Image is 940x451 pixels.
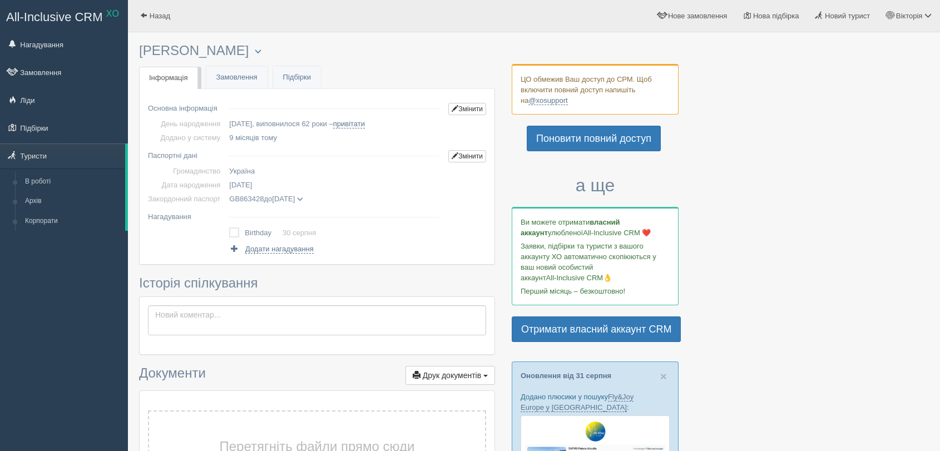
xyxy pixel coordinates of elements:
[1,1,127,31] a: All-Inclusive CRM XO
[521,217,670,238] p: Ви можете отримати улюбленої
[660,370,667,383] span: ×
[139,276,495,290] h3: Історія спілкування
[528,96,567,105] a: @xosupport
[229,133,277,142] span: 9 місяців тому
[20,191,125,211] a: Архів
[206,66,268,89] a: Замовлення
[825,12,870,20] span: Новий турист
[229,244,313,254] a: Додати нагадування
[6,10,103,24] span: All-Inclusive CRM
[521,393,634,412] a: Fly&Joy Europe у [GEOGRAPHIC_DATA]
[139,67,198,90] a: Інформація
[229,181,252,189] span: [DATE]
[148,145,225,164] td: Паспортні дані
[283,229,316,237] a: 30 серпня
[148,117,225,131] td: День народження
[660,370,667,382] button: Close
[139,43,495,58] h3: [PERSON_NAME]
[139,366,495,385] h3: Документи
[272,195,295,203] span: [DATE]
[668,12,727,20] span: Нове замовлення
[148,178,225,192] td: Дата народження
[521,241,670,283] p: Заявки, підбірки та туристи з вашого аккаунту ХО автоматично скопіюються у ваш новий особистий ак...
[229,195,264,203] span: GB863428
[448,150,486,162] a: Змінити
[150,12,170,20] span: Назад
[225,164,444,178] td: Україна
[148,206,225,224] td: Нагадування
[245,245,314,254] span: Додати нагадування
[546,274,612,282] span: All-Inclusive CRM👌
[148,192,225,206] td: Закордонний паспорт
[149,73,188,82] span: Інформація
[273,66,321,89] a: Підбірки
[245,225,283,241] td: Birthday
[423,371,481,380] span: Друк документів
[20,211,125,231] a: Корпорати
[448,103,486,115] a: Змінити
[521,218,620,237] b: власний аккаунт
[148,131,225,145] td: Додано у систему
[405,366,495,385] button: Друк документів
[148,97,225,117] td: Основна інформація
[583,229,651,237] span: All-Inclusive CRM ❤️
[527,126,661,151] a: Поновити повний доступ
[521,391,670,413] p: Додано плюсики у пошуку :
[512,176,679,195] h3: а ще
[333,120,365,128] a: привітати
[225,117,444,131] td: [DATE], виповнилося 62 роки –
[20,172,125,192] a: В роботі
[521,371,611,380] a: Оновлення від 31 серпня
[512,64,679,115] div: ЦО обмежив Ваш доступ до СРМ. Щоб включити повний доступ напишіть на
[896,12,923,20] span: Вікторія
[106,9,119,18] sup: XO
[753,12,799,20] span: Нова підбірка
[148,164,225,178] td: Громадянство
[229,195,303,203] span: до
[521,286,670,296] p: Перший місяць – безкоштовно!
[512,316,681,342] a: Отримати власний аккаунт CRM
